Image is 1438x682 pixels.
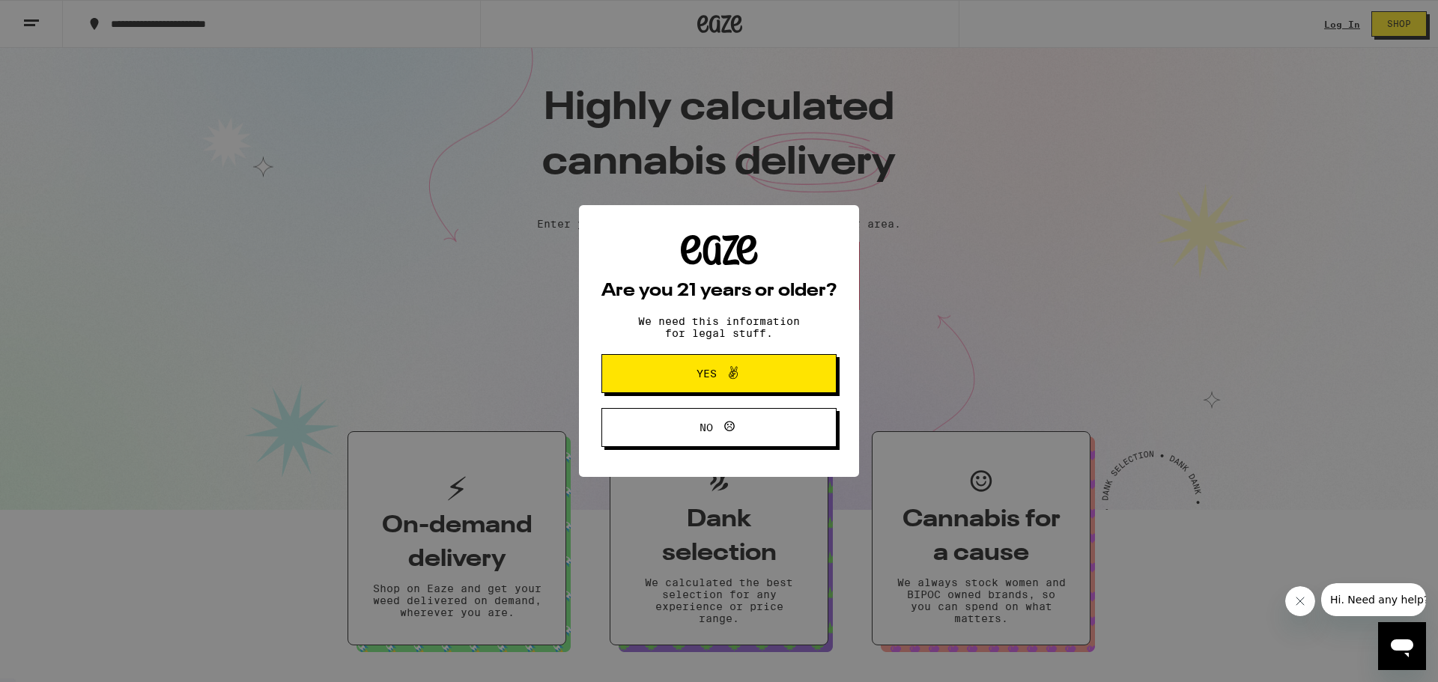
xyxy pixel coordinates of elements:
[700,422,713,433] span: No
[697,368,717,379] span: Yes
[601,408,837,447] button: No
[1285,586,1315,616] iframe: Close message
[601,282,837,300] h2: Are you 21 years or older?
[1321,583,1426,616] iframe: Message from company
[601,354,837,393] button: Yes
[9,10,108,22] span: Hi. Need any help?
[625,315,813,339] p: We need this information for legal stuff.
[1378,622,1426,670] iframe: Button to launch messaging window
